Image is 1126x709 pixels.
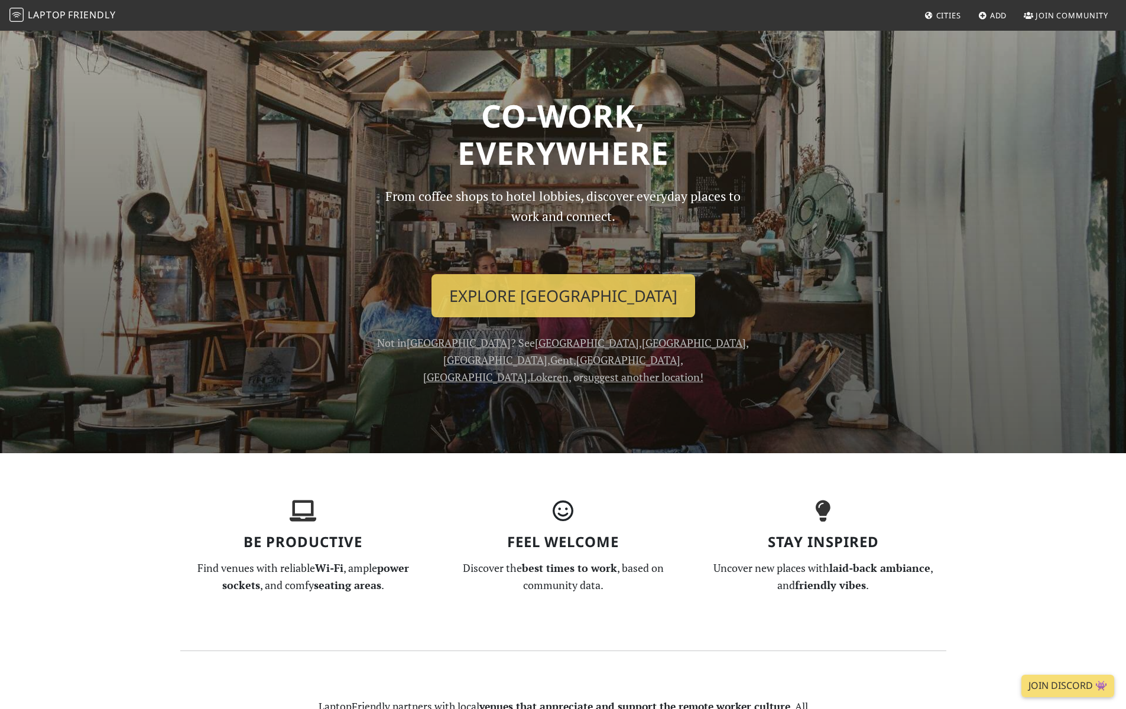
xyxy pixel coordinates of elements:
h3: Feel Welcome [440,534,686,551]
span: Add [990,10,1007,21]
a: Add [974,5,1012,26]
p: Find venues with reliable , ample , and comfy . [180,560,426,594]
a: Lokeren [530,370,569,384]
strong: best times to work [522,561,617,575]
a: suggest another location! [583,370,703,384]
span: Join Community [1036,10,1108,21]
a: Join Community [1019,5,1113,26]
span: Friendly [68,8,115,21]
a: [GEOGRAPHIC_DATA] [642,336,746,350]
span: Not in ? See , , , , , , , or [377,336,749,384]
a: Join Discord 👾 [1021,675,1114,697]
a: [GEOGRAPHIC_DATA] [443,353,547,367]
a: Cities [920,5,966,26]
strong: seating areas [314,578,381,592]
h1: Co-work, Everywhere [180,97,946,172]
p: From coffee shops to hotel lobbies, discover everyday places to work and connect. [375,186,751,265]
p: Discover the , based on community data. [440,560,686,594]
a: Gent [550,353,573,367]
a: LaptopFriendly LaptopFriendly [9,5,116,26]
span: Cities [936,10,961,21]
strong: Wi-Fi [315,561,343,575]
h3: Be Productive [180,534,426,551]
a: [GEOGRAPHIC_DATA] [576,353,680,367]
a: [GEOGRAPHIC_DATA] [423,370,527,384]
span: Laptop [28,8,66,21]
h3: Stay Inspired [700,534,946,551]
strong: laid-back ambiance [829,561,930,575]
strong: friendly vibes [795,578,866,592]
p: Uncover new places with , and . [700,560,946,594]
a: Explore [GEOGRAPHIC_DATA] [431,274,695,318]
a: [GEOGRAPHIC_DATA] [535,336,639,350]
img: LaptopFriendly [9,8,24,22]
a: [GEOGRAPHIC_DATA] [407,336,511,350]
